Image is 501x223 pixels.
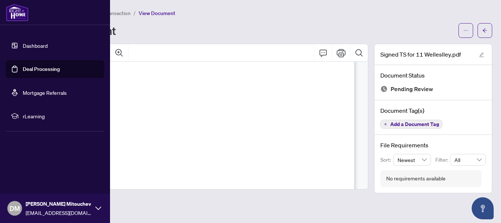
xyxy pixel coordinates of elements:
[380,120,442,129] button: Add a Document Tag
[380,106,486,115] h4: Document Tag(s)
[390,122,439,127] span: Add a Document Tag
[134,9,136,17] li: /
[391,84,433,94] span: Pending Review
[386,175,446,183] div: No requirements available
[380,50,461,59] span: Signed TS for 11 Welleslley.pdf
[380,71,486,80] h4: Document Status
[23,66,60,72] a: Deal Processing
[6,4,29,21] img: logo
[398,154,427,165] span: Newest
[435,156,450,164] p: Filter:
[380,141,486,150] h4: File Requirements
[10,203,20,213] span: DM
[380,156,393,164] p: Sort:
[26,209,92,217] span: [EMAIL_ADDRESS][DOMAIN_NAME]
[384,122,387,126] span: plus
[479,52,484,57] span: edit
[482,28,487,33] span: arrow-left
[472,197,494,219] button: Open asap
[139,10,175,17] span: View Document
[91,10,131,17] span: View Transaction
[380,85,388,93] img: Document Status
[463,28,468,33] span: ellipsis
[23,89,67,96] a: Mortgage Referrals
[23,42,48,49] a: Dashboard
[26,200,92,208] span: [PERSON_NAME] Mitouchev
[454,154,482,165] span: All
[23,112,99,120] span: rLearning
